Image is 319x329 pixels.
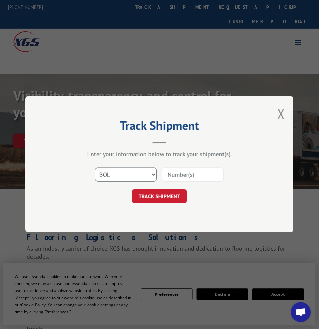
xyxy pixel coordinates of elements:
[59,121,260,134] h2: Track Shipment
[291,302,311,322] div: Open chat
[59,151,260,158] div: Enter your information below to track your shipment(s).
[132,190,187,204] button: TRACK SHIPMENT
[278,105,285,123] button: Close modal
[162,168,224,182] input: Number(s)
